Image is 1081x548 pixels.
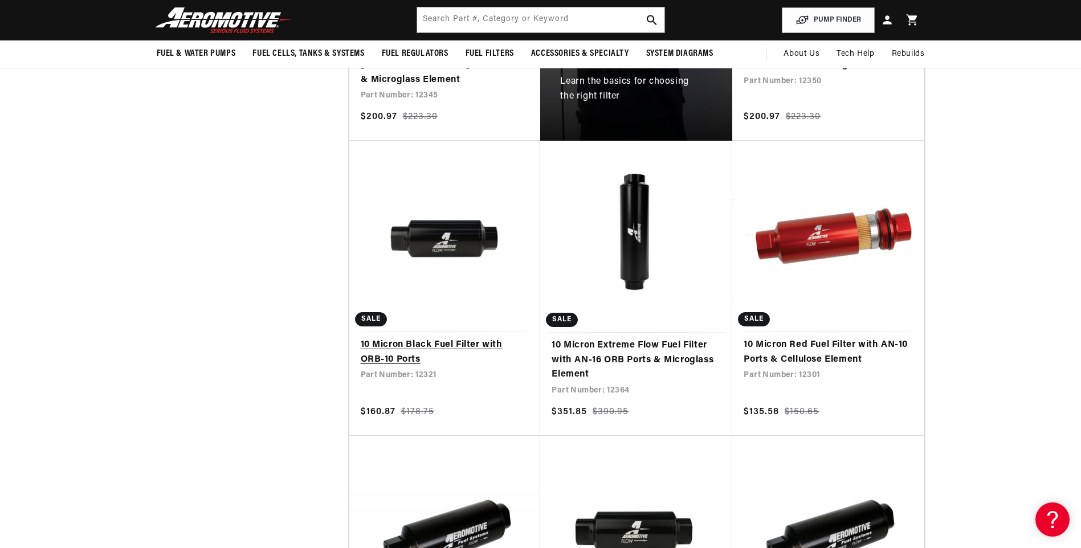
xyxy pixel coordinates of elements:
[531,48,629,60] span: Accessories & Specialty
[552,338,721,382] a: 10 Micron Extreme Flow Fuel Filter with AN-16 ORB Ports & Microglass Element
[560,75,700,104] p: Learn the basics for choosing the right filter
[883,40,933,68] summary: Rebuilds
[639,7,664,32] button: search button
[148,40,244,67] summary: Fuel & Water Pumps
[157,48,236,60] span: Fuel & Water Pumps
[837,48,874,60] span: Tech Help
[252,48,364,60] span: Fuel Cells, Tanks & Systems
[466,48,514,60] span: Fuel Filters
[244,40,373,67] summary: Fuel Cells, Tanks & Systems
[638,40,722,67] summary: System Diagrams
[828,40,883,68] summary: Tech Help
[892,48,925,60] span: Rebuilds
[523,40,638,67] summary: Accessories & Specialty
[744,338,912,367] a: 10 Micron Red Fuel Filter with AN-10 Ports & Cellulose Element
[784,50,819,58] span: About Us
[744,44,912,73] a: 10 Micron Black Fuel Filter with ORB-10 Ports & Microglass Element
[361,44,529,88] a: 10 Micron Black Fuel Filter with [DEMOGRAPHIC_DATA] AN-06 Ports & Microglass Element
[373,40,457,67] summary: Fuel Regulators
[417,7,664,32] input: Search by Part Number, Category or Keyword
[457,40,523,67] summary: Fuel Filters
[775,40,828,68] a: About Us
[152,7,295,34] img: Aeromotive
[382,48,448,60] span: Fuel Regulators
[646,48,713,60] span: System Diagrams
[782,7,875,33] button: PUMP FINDER
[361,338,529,367] a: 10 Micron Black Fuel Filter with ORB-10 Ports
